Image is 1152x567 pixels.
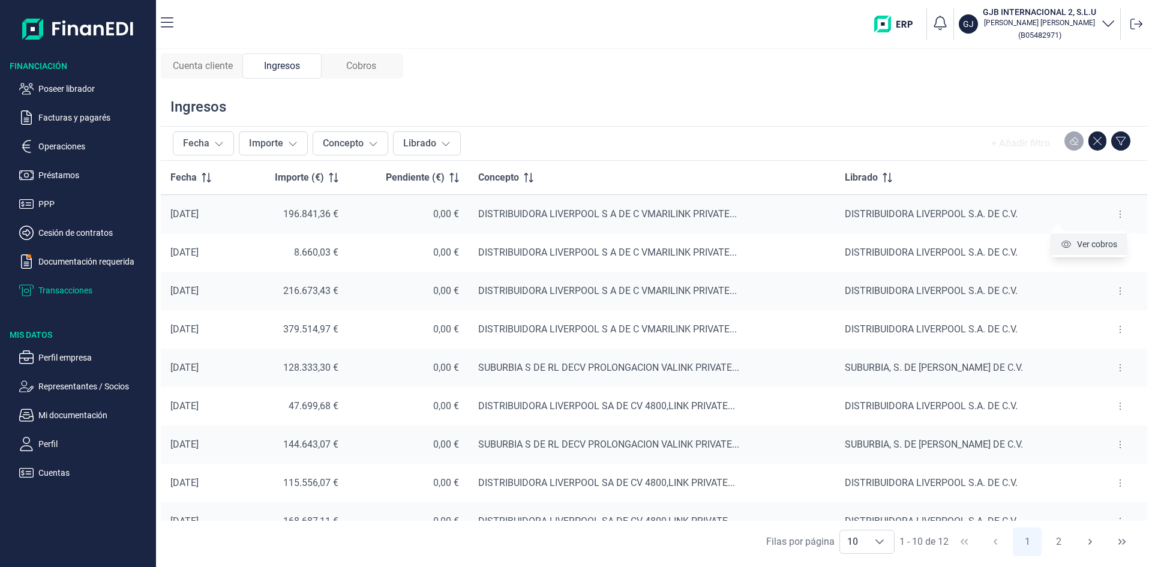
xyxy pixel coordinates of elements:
span: Cobros [346,59,376,73]
p: Mi documentación [38,408,151,422]
button: Préstamos [19,168,151,182]
div: [DATE] [170,208,230,220]
div: 0,00 € [358,323,460,335]
div: 47.699,68 € [249,400,338,412]
div: Cuenta cliente [163,53,242,79]
div: Ingresos [170,97,226,116]
p: Transacciones [38,283,151,298]
span: DISTRIBUIDORA LIVERPOOL S A DE C VMARILINK PRIVATE... [478,285,737,296]
span: DISTRIBUIDORA LIVERPOOL S A DE C VMARILINK PRIVATE... [478,208,737,220]
button: First Page [950,527,979,556]
p: PPP [38,197,151,211]
span: Librado [845,170,878,185]
span: 1 - 10 de 12 [899,537,949,547]
span: Concepto [478,170,519,185]
span: DISTRIBUIDORA LIVERPOOL SA DE CV 4800,LINK PRIVATE... [478,515,735,527]
button: Perfil [19,437,151,451]
div: Filas por página [766,535,835,549]
div: [DATE] [170,323,230,335]
span: SUBURBIA S DE RL DECV PROLONGACION VALINK PRIVATE... [478,362,739,373]
button: Cuentas [19,466,151,480]
p: Cesión de contratos [38,226,151,240]
button: Concepto [313,131,388,155]
div: 144.643,07 € [249,439,338,451]
div: SUBURBIA, S. DE [PERSON_NAME] DE C.V. [845,362,1084,374]
div: [DATE] [170,439,230,451]
span: Ingresos [264,59,300,73]
div: DISTRIBUIDORA LIVERPOOL S.A. DE C.V. [845,477,1084,489]
button: Perfil empresa [19,350,151,365]
img: erp [874,16,922,32]
div: DISTRIBUIDORA LIVERPOOL S.A. DE C.V. [845,323,1084,335]
p: GJ [963,18,974,30]
div: 8.660,03 € [249,247,338,259]
div: 0,00 € [358,400,460,412]
p: Operaciones [38,139,151,154]
div: DISTRIBUIDORA LIVERPOOL S.A. DE C.V. [845,247,1084,259]
div: DISTRIBUIDORA LIVERPOOL S.A. DE C.V. [845,400,1084,412]
button: Fecha [173,131,234,155]
span: Fecha [170,170,197,185]
div: Ingresos [242,53,322,79]
p: Préstamos [38,168,151,182]
button: Facturas y pagarés [19,110,151,125]
div: 0,00 € [358,515,460,527]
button: Representantes / Socios [19,379,151,394]
span: Cuenta cliente [173,59,233,73]
p: Perfil empresa [38,350,151,365]
button: PPP [19,197,151,211]
a: Ver cobros [1060,238,1117,250]
div: 168.687,11 € [249,515,338,527]
div: [DATE] [170,477,230,489]
img: Logo de aplicación [22,10,134,48]
span: DISTRIBUIDORA LIVERPOOL SA DE CV 4800,LINK PRIVATE... [478,477,735,488]
button: Next Page [1076,527,1105,556]
p: [PERSON_NAME] [PERSON_NAME] [983,18,1096,28]
div: 0,00 € [358,285,460,297]
div: 0,00 € [358,247,460,259]
button: Previous Page [981,527,1010,556]
div: 115.556,07 € [249,477,338,489]
button: Cesión de contratos [19,226,151,240]
button: Documentación requerida [19,254,151,269]
button: Operaciones [19,139,151,154]
button: Transacciones [19,283,151,298]
p: Representantes / Socios [38,379,151,394]
span: SUBURBIA S DE RL DECV PROLONGACION VALINK PRIVATE... [478,439,739,450]
div: Choose [865,530,894,553]
span: DISTRIBUIDORA LIVERPOOL S A DE C VMARILINK PRIVATE... [478,323,737,335]
p: Documentación requerida [38,254,151,269]
div: DISTRIBUIDORA LIVERPOOL S.A. DE C.V. [845,285,1084,297]
span: 10 [840,530,865,553]
button: GJGJB INTERNACIONAL 2, S.L.U[PERSON_NAME] [PERSON_NAME](B05482971) [959,6,1115,42]
button: Page 1 [1013,527,1042,556]
div: SUBURBIA, S. DE [PERSON_NAME] DE C.V. [845,439,1084,451]
span: DISTRIBUIDORA LIVERPOOL SA DE CV 4800,LINK PRIVATE... [478,400,735,412]
div: [DATE] [170,285,230,297]
div: [DATE] [170,515,230,527]
button: Poseer librador [19,82,151,96]
span: DISTRIBUIDORA LIVERPOOL S A DE C VMARILINK PRIVATE... [478,247,737,258]
p: Perfil [38,437,151,451]
div: 196.841,36 € [249,208,338,220]
div: [DATE] [170,247,230,259]
button: Page 2 [1045,527,1073,556]
div: Cobros [322,53,401,79]
h3: GJB INTERNACIONAL 2, S.L.U [983,6,1096,18]
div: DISTRIBUIDORA LIVERPOOL S.A. DE C.V. [845,208,1084,220]
div: 379.514,97 € [249,323,338,335]
button: Importe [239,131,308,155]
div: 0,00 € [358,439,460,451]
div: 0,00 € [358,208,460,220]
div: 216.673,43 € [249,285,338,297]
p: Facturas y pagarés [38,110,151,125]
div: 0,00 € [358,362,460,374]
div: 128.333,30 € [249,362,338,374]
p: Cuentas [38,466,151,480]
button: Last Page [1108,527,1136,556]
button: Librado [393,131,461,155]
small: Copiar cif [1018,31,1061,40]
div: [DATE] [170,400,230,412]
span: Importe (€) [275,170,324,185]
div: DISTRIBUIDORA LIVERPOOL S.A. DE C.V. [845,515,1084,527]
